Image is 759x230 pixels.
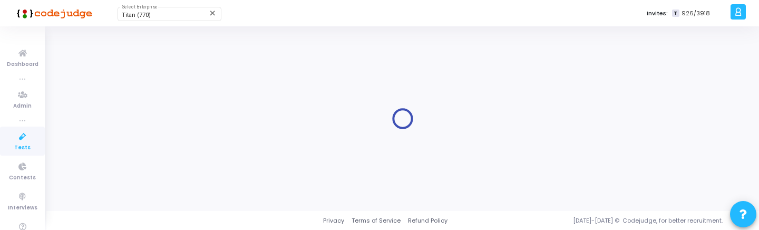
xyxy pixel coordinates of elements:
span: T [672,9,679,17]
span: Tests [14,143,31,152]
span: Titan (770) [122,12,151,18]
span: Dashboard [7,60,38,69]
span: Contests [9,174,36,183]
label: Invites: [647,9,668,18]
span: 926/3918 [682,9,710,18]
span: Admin [13,102,32,111]
img: logo [13,3,92,24]
a: Privacy [323,216,344,225]
a: Terms of Service [352,216,401,225]
mat-icon: Clear [209,9,217,17]
span: Interviews [8,204,37,213]
div: [DATE]-[DATE] © Codejudge, for better recruitment. [447,216,746,225]
a: Refund Policy [408,216,447,225]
